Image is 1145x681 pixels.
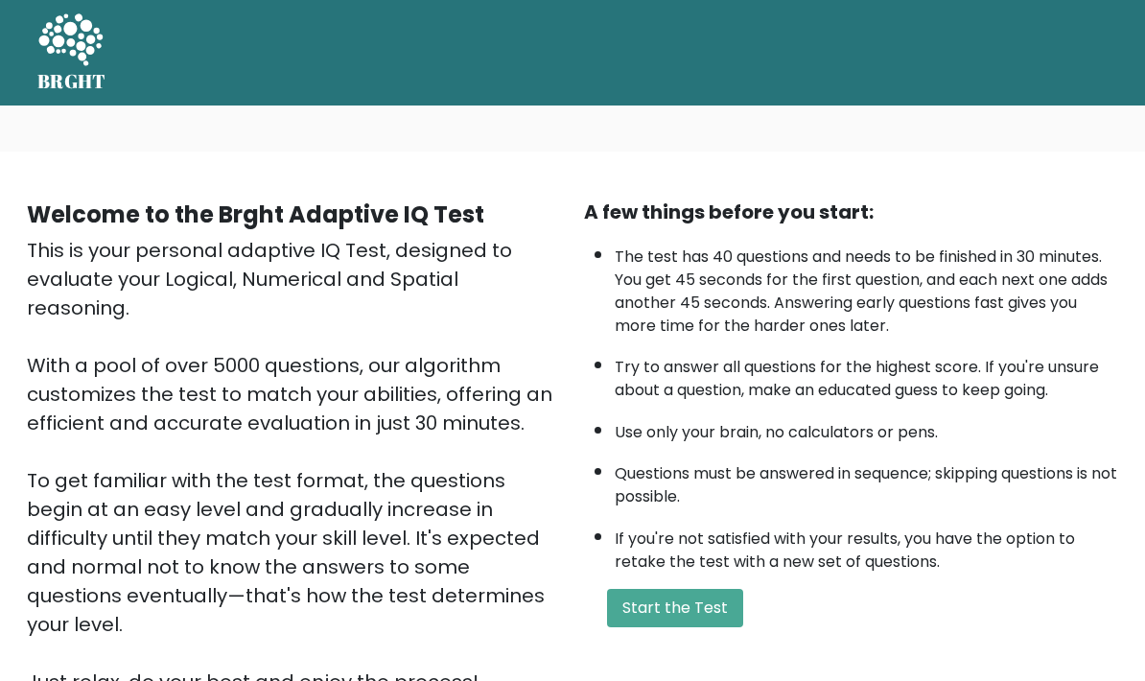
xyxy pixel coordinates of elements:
[615,518,1118,574] li: If you're not satisfied with your results, you have the option to retake the test with a new set ...
[615,346,1118,402] li: Try to answer all questions for the highest score. If you're unsure about a question, make an edu...
[615,453,1118,508] li: Questions must be answered in sequence; skipping questions is not possible.
[37,8,106,98] a: BRGHT
[584,198,1118,226] div: A few things before you start:
[27,199,484,230] b: Welcome to the Brght Adaptive IQ Test
[615,411,1118,444] li: Use only your brain, no calculators or pens.
[607,589,743,627] button: Start the Test
[37,70,106,93] h5: BRGHT
[615,236,1118,338] li: The test has 40 questions and needs to be finished in 30 minutes. You get 45 seconds for the firs...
